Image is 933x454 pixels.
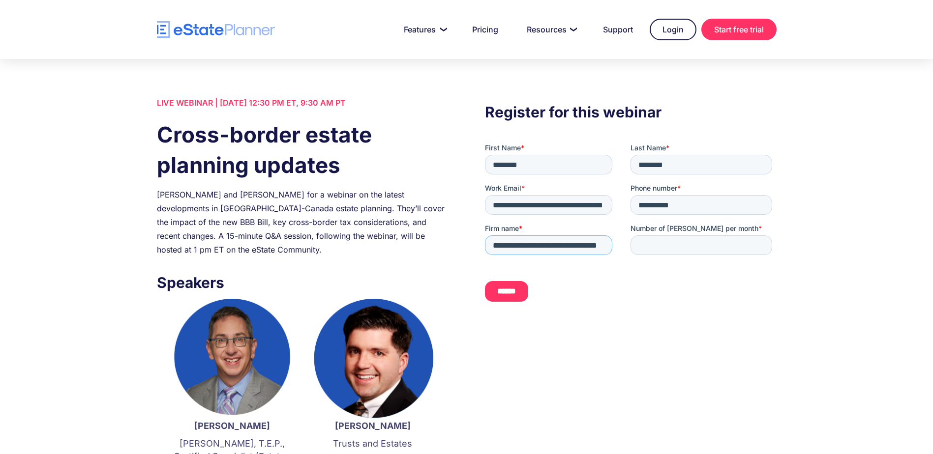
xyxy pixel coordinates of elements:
[515,20,586,39] a: Resources
[591,20,645,39] a: Support
[701,19,777,40] a: Start free trial
[485,143,776,310] iframe: Form 0
[460,20,510,39] a: Pricing
[194,421,270,431] strong: [PERSON_NAME]
[312,437,433,450] p: Trusts and Estates
[157,119,448,180] h1: Cross-border estate planning updates
[157,21,275,38] a: home
[157,96,448,110] div: LIVE WEBINAR | [DATE] 12:30 PM ET, 9:30 AM PT
[392,20,455,39] a: Features
[485,101,776,123] h3: Register for this webinar
[157,271,448,294] h3: Speakers
[650,19,696,40] a: Login
[335,421,411,431] strong: [PERSON_NAME]
[157,188,448,256] div: [PERSON_NAME] and [PERSON_NAME] for a webinar on the latest developments in [GEOGRAPHIC_DATA]-Can...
